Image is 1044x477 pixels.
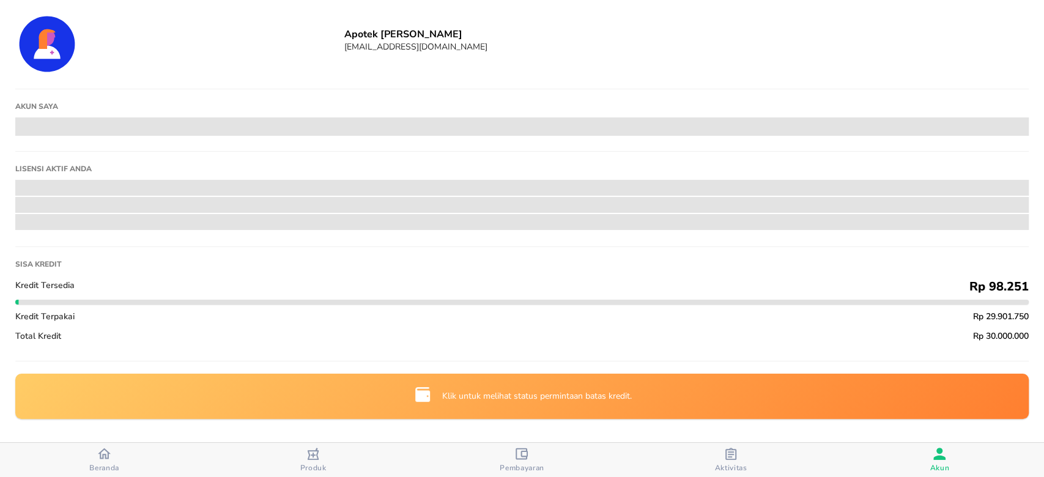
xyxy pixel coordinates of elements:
[209,443,417,477] button: Produk
[15,259,1029,269] h1: Sisa kredit
[418,443,626,477] button: Pembayaran
[973,311,1029,322] span: Rp 29.901.750
[500,463,544,473] span: Pembayaran
[930,463,949,473] span: Akun
[835,443,1044,477] button: Akun
[344,41,1029,53] h6: [EMAIL_ADDRESS][DOMAIN_NAME]
[89,463,119,473] span: Beranda
[15,330,61,342] span: Total Kredit
[15,164,1029,174] h1: Lisensi Aktif Anda
[973,330,1029,342] span: Rp 30.000.000
[344,28,1029,41] h6: Apotek [PERSON_NAME]
[15,279,75,291] span: Kredit Tersedia
[442,390,632,402] p: Klik untuk melihat status permintaan batas kredit.
[626,443,835,477] button: Aktivitas
[300,463,327,473] span: Produk
[15,12,79,76] img: Account Details
[413,385,432,404] img: credit-limit-upgrade-request-icon
[714,463,747,473] span: Aktivitas
[15,102,1029,111] h1: Akun saya
[15,311,75,322] span: Kredit Terpakai
[969,278,1029,295] span: Rp 98.251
